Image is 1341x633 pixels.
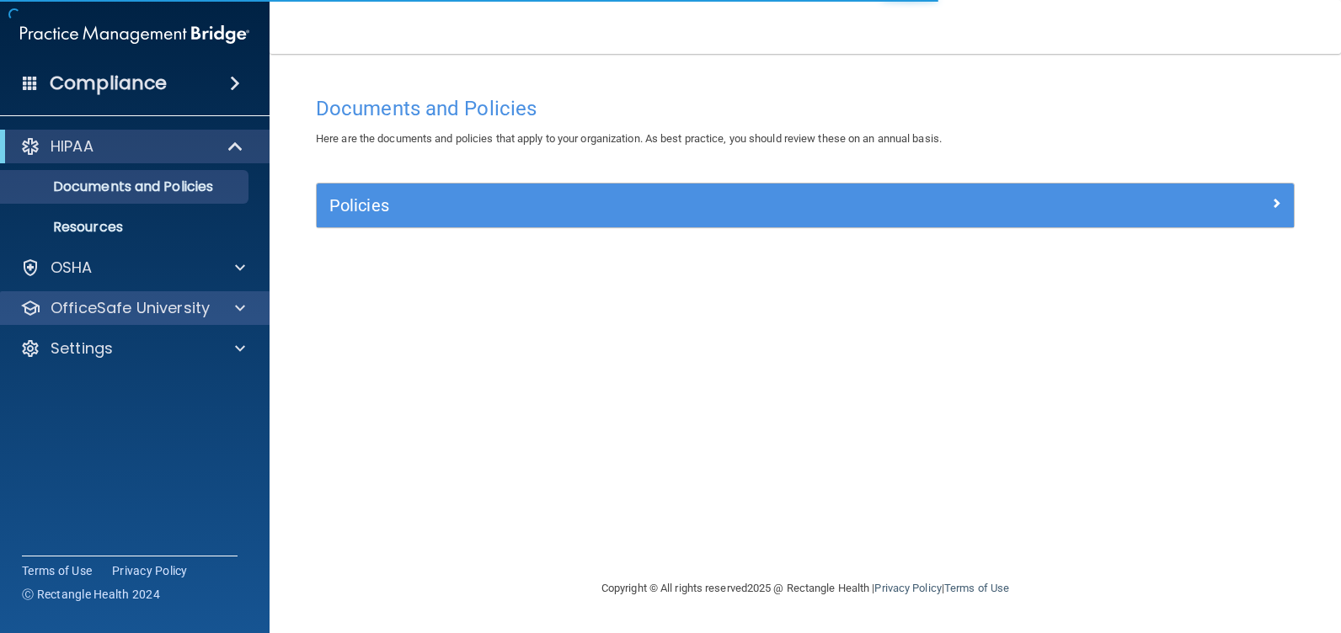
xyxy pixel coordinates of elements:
[22,562,92,579] a: Terms of Use
[11,219,241,236] p: Resources
[11,178,241,195] p: Documents and Policies
[944,582,1009,594] a: Terms of Use
[329,192,1281,219] a: Policies
[874,582,941,594] a: Privacy Policy
[329,196,1037,215] h5: Policies
[316,132,942,145] span: Here are the documents and policies that apply to your organization. As best practice, you should...
[51,338,113,359] p: Settings
[20,338,245,359] a: Settings
[51,258,93,278] p: OSHA
[20,298,245,318] a: OfficeSafe University
[112,562,188,579] a: Privacy Policy
[51,136,93,157] p: HIPAA
[50,72,167,95] h4: Compliance
[51,298,210,318] p: OfficeSafe University
[22,586,160,603] span: Ⓒ Rectangle Health 2024
[20,258,245,278] a: OSHA
[20,136,244,157] a: HIPAA
[498,561,1113,615] div: Copyright © All rights reserved 2025 @ Rectangle Health | |
[20,18,249,51] img: PMB logo
[316,98,1295,120] h4: Documents and Policies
